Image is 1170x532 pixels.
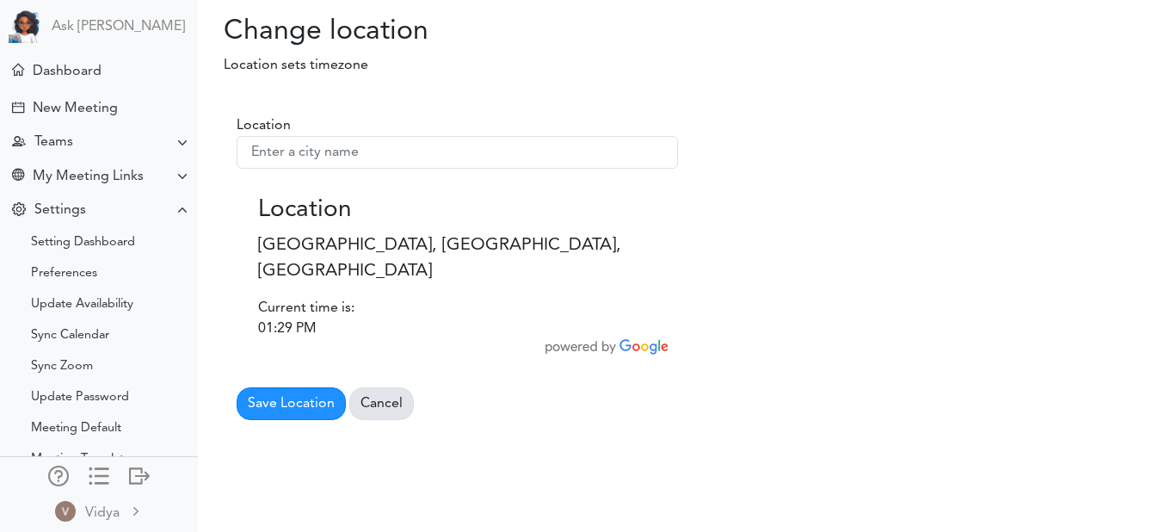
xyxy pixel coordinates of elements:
[237,136,678,169] input: Enter a city name
[31,300,133,309] div: Update Availability
[349,387,414,420] a: Cancel
[55,501,76,522] img: gxTSvhg0LtsfQAAAABJRU5ErkJggg==
[12,169,24,185] div: Share Meeting Link
[237,115,291,136] label: Location
[89,466,109,490] a: Change side menu
[198,15,505,48] h2: Change location
[12,102,24,114] div: Creating Meeting
[31,393,129,402] div: Update Password
[48,466,69,483] div: Manage Members and Externals
[198,55,878,76] p: Location sets timezone
[34,134,73,151] div: Teams
[258,298,656,319] div: Current time is:
[2,492,196,530] a: Vidya
[33,64,102,80] div: Dashboard
[237,387,346,420] button: Save Location
[31,269,97,278] div: Preferences
[89,466,109,483] div: Show only icons
[31,238,135,247] div: Setting Dashboard
[258,319,656,339] div: 01:29 PM
[9,9,43,43] img: Powered by TEAMCAL AI
[129,466,150,483] div: Log out
[31,331,109,340] div: Sync Calendar
[258,196,656,226] h3: Location
[31,424,121,433] div: Meeting Default
[31,362,93,371] div: Sync Zoom
[545,339,669,355] img: powered_by_google.png
[12,202,26,219] div: Change Settings
[31,455,136,464] div: Meeting Templates
[34,202,86,219] div: Settings
[12,64,24,76] div: Home
[33,101,118,117] div: New Meeting
[33,169,144,185] div: My Meeting Links
[258,232,656,284] p: [GEOGRAPHIC_DATA], [GEOGRAPHIC_DATA], [GEOGRAPHIC_DATA]
[52,19,185,35] a: Ask [PERSON_NAME]
[85,503,120,523] div: Vidya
